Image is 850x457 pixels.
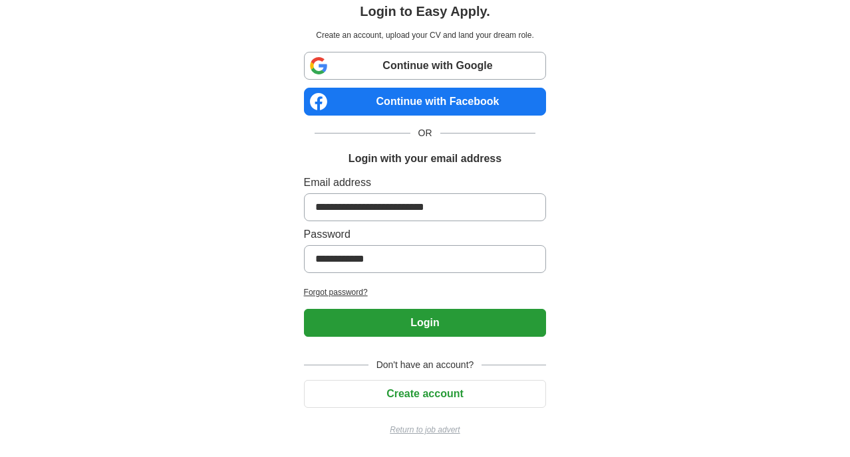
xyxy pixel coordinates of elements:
[304,88,547,116] a: Continue with Facebook
[304,52,547,80] a: Continue with Google
[410,126,440,140] span: OR
[304,286,547,298] a: Forgot password?
[307,29,544,41] p: Create an account, upload your CV and land your dream role.
[304,388,547,399] a: Create account
[304,175,547,191] label: Email address
[304,380,547,408] button: Create account
[304,309,547,337] button: Login
[304,227,547,242] label: Password
[368,358,482,372] span: Don't have an account?
[360,1,490,21] h1: Login to Easy Apply.
[304,424,547,436] a: Return to job advert
[349,151,501,167] h1: Login with your email address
